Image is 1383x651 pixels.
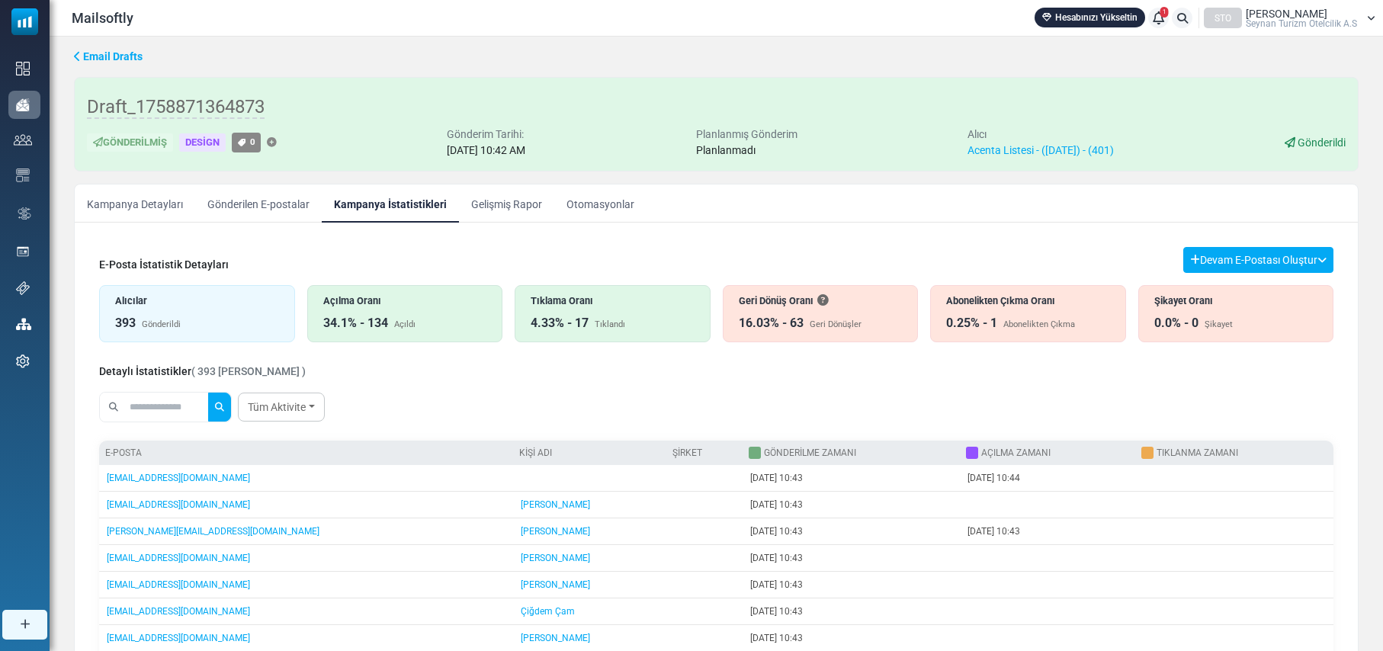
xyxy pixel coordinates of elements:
td: [DATE] 10:43 [743,545,960,572]
td: [DATE] 10:43 [743,518,960,545]
div: Gönderilmiş [87,133,173,152]
span: [PERSON_NAME] [1246,8,1327,19]
img: dashboard-icon.svg [16,62,30,75]
div: Detaylı İstatistikler [99,364,306,380]
a: Gelişmiş Rapor [459,184,554,223]
span: Gönderildi [1298,136,1346,149]
div: Abonelikten Çıkma [1003,319,1075,332]
span: Draft_1758871364873 [87,96,265,119]
div: Tıklandı [595,319,625,332]
div: Design [179,133,226,152]
a: [EMAIL_ADDRESS][DOMAIN_NAME] [107,633,250,643]
div: 16.03% - 63 [739,314,804,332]
img: settings-icon.svg [16,354,30,368]
div: Geri Dönüş Oranı [739,293,903,308]
a: 1 [1148,8,1169,28]
span: ( 393 [PERSON_NAME] ) [191,365,306,377]
span: translation missing: tr.ms_sidebar.email_drafts [83,50,143,63]
a: Acenta Listesi - ([DATE]) - (401) [967,144,1114,156]
img: landing_pages.svg [16,245,30,258]
span: Planlanmadı [696,144,756,156]
div: [DATE] 10:42 AM [447,143,525,159]
a: [PERSON_NAME] [521,499,590,510]
button: Devam E-Postası Oluştur [1183,247,1333,273]
div: Alıcı [967,127,1114,143]
div: Abonelikten Çıkma Oranı [946,293,1110,308]
span: Seynan Turi̇zm Otelci̇li̇k A.S [1246,19,1357,28]
img: contacts-icon.svg [14,134,32,145]
img: workflow.svg [16,205,33,223]
a: Çiğdem Çam [521,606,575,617]
a: Kampanya Detayları [75,184,195,223]
div: STO [1204,8,1242,28]
div: Şikayet [1205,319,1233,332]
div: Planlanmış Gönderim [696,127,797,143]
a: Açılma Zamanı [981,447,1051,458]
a: Otomasyonlar [554,184,647,223]
a: [PERSON_NAME] [521,526,590,537]
a: Etiket Ekle [267,138,277,148]
i: Bir e-posta alıcısına ulaşamadığında geri döner. Bu, dolu bir gelen kutusu nedeniyle geçici olara... [817,295,828,306]
img: mailsoftly_icon_blue_white.svg [11,8,38,35]
div: 0.25% - 1 [946,314,997,332]
a: Gönderilen E-postalar [195,184,322,223]
a: Hesabınızı Yükseltin [1035,8,1145,27]
a: [EMAIL_ADDRESS][DOMAIN_NAME] [107,553,250,563]
div: 4.33% - 17 [531,314,589,332]
a: Gönderilme Zamanı [764,447,856,458]
a: [PERSON_NAME] [521,579,590,590]
div: Açılma Oranı [323,293,487,308]
a: Email Drafts [74,49,143,65]
td: [DATE] 10:43 [960,518,1136,545]
div: Gönderim Tarihi: [447,127,525,143]
a: Kişi Adı [519,447,552,458]
img: campaigns-icon-active.png [16,98,30,111]
a: [EMAIL_ADDRESS][DOMAIN_NAME] [107,606,250,617]
div: 0.0% - 0 [1154,314,1198,332]
div: E-Posta İstatistik Detayları [99,257,229,273]
td: [DATE] 10:43 [743,465,960,492]
td: [DATE] 10:43 [743,572,960,598]
td: [DATE] 10:43 [743,598,960,625]
a: Tüm Aktivite [238,393,325,422]
a: [EMAIL_ADDRESS][DOMAIN_NAME] [107,473,250,483]
div: Gönderildi [142,319,181,332]
a: [EMAIL_ADDRESS][DOMAIN_NAME] [107,579,250,590]
span: Mailsoftly [72,8,133,28]
a: [PERSON_NAME] [521,553,590,563]
div: Geri Dönüşler [810,319,862,332]
td: [DATE] 10:43 [743,492,960,518]
span: 1 [1160,7,1169,18]
a: Kampanya İstatistikleri [322,184,459,223]
img: email-templates-icon.svg [16,168,30,182]
a: Tıklanma Zamanı [1157,447,1238,458]
div: 393 [115,314,136,332]
div: Şikayet Oranı [1154,293,1318,308]
a: [PERSON_NAME][EMAIL_ADDRESS][DOMAIN_NAME] [107,526,319,537]
a: [EMAIL_ADDRESS][DOMAIN_NAME] [107,499,250,510]
div: Alıcılar [115,293,279,308]
div: Açıldı [394,319,416,332]
a: Şirket [672,447,702,458]
span: 0 [250,136,255,147]
a: E-posta [105,447,142,458]
a: [PERSON_NAME] [521,633,590,643]
a: 0 [232,133,261,152]
div: Tıklama Oranı [531,293,695,308]
div: 34.1% - 134 [323,314,388,332]
td: [DATE] 10:44 [960,465,1136,492]
img: support-icon.svg [16,281,30,295]
a: STO [PERSON_NAME] Seynan Turi̇zm Otelci̇li̇k A.S [1204,8,1375,28]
